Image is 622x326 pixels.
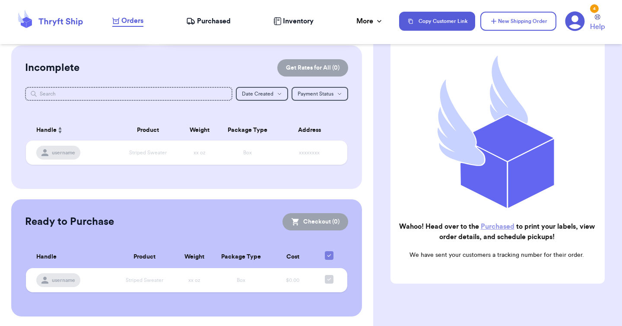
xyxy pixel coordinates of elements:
[242,91,273,96] span: Date Created
[276,120,347,141] th: Address
[213,246,269,268] th: Package Type
[219,120,276,141] th: Package Type
[25,61,79,75] h2: Incomplete
[116,120,180,141] th: Product
[590,4,599,13] div: 4
[52,277,75,284] span: username
[121,16,143,26] span: Orders
[480,12,556,31] button: New Shipping Order
[186,16,231,26] a: Purchased
[481,223,514,230] a: Purchased
[113,246,176,268] th: Product
[57,125,63,135] button: Sort ascending
[236,87,288,101] button: Date Created
[126,278,163,283] span: Striped Sweater
[277,59,348,77] button: Get Rates for All (0)
[565,11,585,31] a: 4
[129,150,167,155] span: Striped Sweater
[52,149,75,156] span: username
[36,252,57,262] span: Handle
[282,213,348,230] button: Checkout (0)
[112,16,143,27] a: Orders
[188,278,200,283] span: xx oz
[397,221,596,242] h2: Wahoo! Head over to the to print your labels, view order details, and schedule pickups!
[197,16,231,26] span: Purchased
[298,91,333,96] span: Payment Status
[590,22,605,32] span: Help
[237,278,245,283] span: Box
[25,215,114,229] h2: Ready to Purchase
[356,16,384,26] div: More
[292,87,348,101] button: Payment Status
[397,251,596,259] p: We have sent your customers a tracking number for their order.
[590,14,605,32] a: Help
[399,12,475,31] button: Copy Customer Link
[299,150,320,155] span: xxxxxxxx
[194,150,206,155] span: xx oz
[286,278,299,283] span: $0.00
[36,126,57,135] span: Handle
[269,246,316,268] th: Cost
[25,87,232,101] input: Search
[273,16,314,26] a: Inventory
[176,246,213,268] th: Weight
[283,16,314,26] span: Inventory
[180,120,219,141] th: Weight
[243,150,252,155] span: Box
